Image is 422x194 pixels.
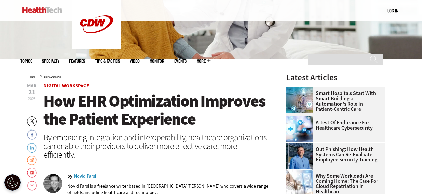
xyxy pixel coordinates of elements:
[286,116,313,142] img: Healthcare cybersecurity
[174,59,187,63] a: Events
[27,89,36,96] span: 21
[286,87,316,92] a: Smart hospital
[387,7,398,14] div: User menu
[4,174,21,191] button: Open Preferences
[69,59,85,63] a: Features
[72,43,121,50] a: CDW
[22,7,62,13] img: Home
[387,8,398,13] a: Log in
[43,174,62,193] img: Novid Parsi
[42,59,59,63] span: Specialty
[67,174,72,179] span: by
[30,73,269,79] div: »
[286,143,316,148] a: Scott Currie
[286,91,381,112] a: Smart Hospitals Start With Smart Buildings: Automation's Role in Patient-Centric Care
[43,90,265,130] span: How EHR Optimization Improves the Patient Experience
[286,120,381,131] a: A Test of Endurance for Healthcare Cybersecurity
[43,133,269,159] div: By embracing integration and interoperability, healthcare organizations can enable their provider...
[20,59,32,63] span: Topics
[95,59,120,63] a: Tips & Tactics
[43,83,89,89] a: Digital Workspace
[286,143,313,169] img: Scott Currie
[130,59,140,63] a: Video
[150,59,164,63] a: MonITor
[30,76,35,78] a: Home
[286,87,313,113] img: Smart hospital
[44,76,61,78] a: Digital Workspace
[286,147,381,162] a: Out Phishing: How Health Systems Can Re-Evaluate Employee Security Training
[286,73,385,82] h3: Latest Articles
[28,96,36,101] span: 2025
[4,174,21,191] div: Cookie Settings
[286,169,316,175] a: Electronic health records
[27,84,36,88] span: Mar
[197,59,210,63] span: More
[286,116,316,121] a: Healthcare cybersecurity
[74,174,96,179] a: Novid Parsi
